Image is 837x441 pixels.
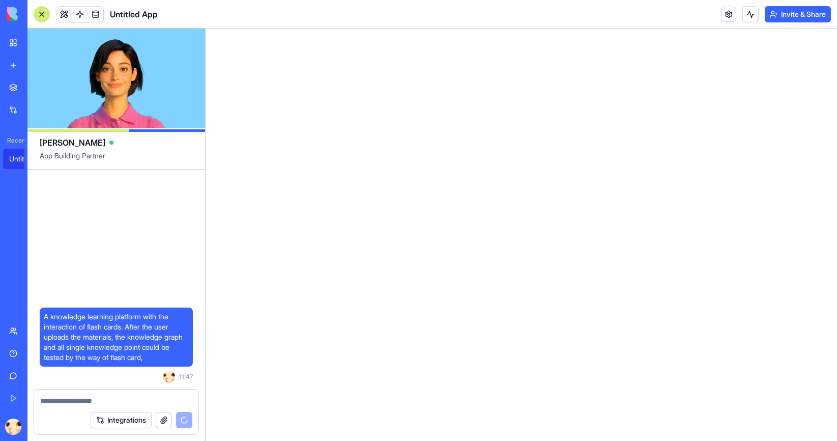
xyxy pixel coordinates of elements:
[179,373,193,381] span: 11:47
[765,6,831,22] button: Invite & Share
[40,151,193,169] span: App Building Partner
[40,136,105,149] span: [PERSON_NAME]
[3,136,24,145] span: Recent
[3,149,44,169] a: Untitled App
[91,412,152,428] button: Integrations
[7,7,70,21] img: logo
[110,8,158,20] span: Untitled App
[44,312,189,363] span: A knowledge learning platform with the interaction of flash cards. After the user uploads the mat...
[5,419,21,435] img: ACg8ocJAHLMuoL1HZzqRCuK2cm7YrwsoejYPupHtYhHooWlM7UAxnBM=s96-c
[163,371,175,383] img: ACg8ocJAHLMuoL1HZzqRCuK2cm7YrwsoejYPupHtYhHooWlM7UAxnBM=s96-c
[9,154,38,164] div: Untitled App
